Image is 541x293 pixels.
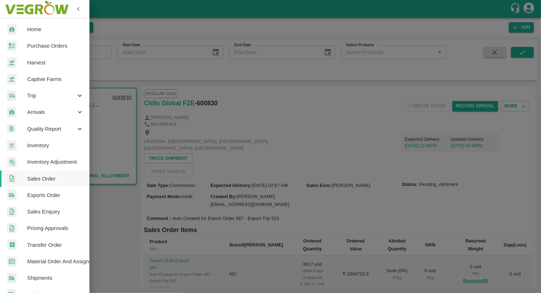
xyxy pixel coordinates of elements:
[27,42,84,50] span: Purchase Orders
[27,274,84,282] span: Shipments
[7,57,16,68] img: harvest
[7,190,16,200] img: shipments
[7,124,16,133] img: qualityReport
[7,157,16,167] img: inventory
[7,41,16,51] img: reciept
[7,240,16,250] img: whTransfer
[27,108,76,116] span: Arrivals
[7,223,16,234] img: sales
[27,224,84,232] span: Pricing Approvals
[7,91,16,101] img: delivery
[7,173,16,184] img: sales
[7,273,16,283] img: shipments
[7,24,16,35] img: whArrival
[27,59,84,67] span: Harvest
[27,125,76,133] span: Quality Report
[27,191,84,199] span: Exports Order
[27,208,84,216] span: Sales Enquiry
[27,258,84,265] span: Material Order And Assignment
[27,25,84,33] span: Home
[7,74,16,85] img: harvest
[27,241,84,249] span: Transfer Order
[27,141,84,149] span: Inventory
[27,158,84,166] span: Inventory Adjustment
[27,92,76,100] span: Trip
[27,75,84,83] span: Captive Farms
[7,140,16,151] img: whInventory
[7,107,16,117] img: whArrival
[7,207,16,217] img: sales
[7,256,16,267] img: centralMaterial
[27,175,84,183] span: Sales Order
